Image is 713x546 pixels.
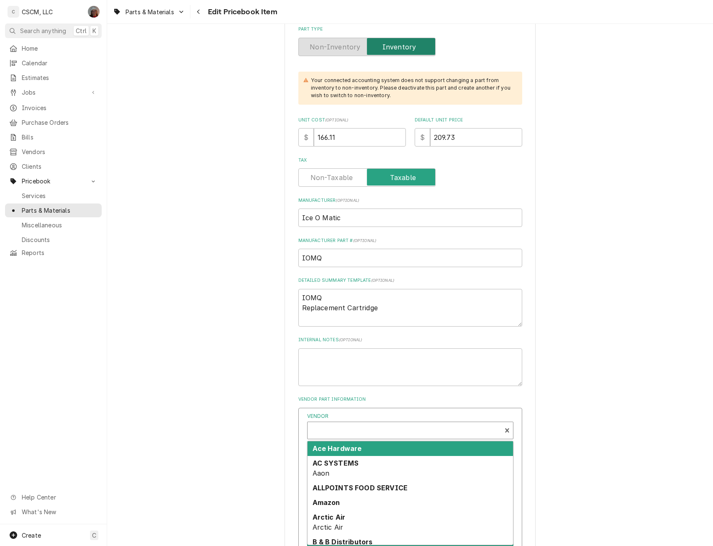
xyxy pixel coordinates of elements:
a: Miscellaneous [5,218,102,232]
label: Detailed Summary Template [298,277,522,284]
a: Discounts [5,233,102,247]
span: Aaon [313,469,330,477]
strong: B & B Distributors [313,538,373,546]
a: Parts & Materials [5,203,102,217]
div: Manufacturer Part # [298,237,522,267]
strong: Ace Hardware [313,444,362,453]
span: Edit Pricebook Item [205,6,277,18]
span: Create [22,532,41,539]
label: Vendor [307,412,513,420]
div: Dena Vecchetti's Avatar [88,6,100,18]
label: Part Type [298,26,522,33]
a: Services [5,189,102,203]
a: Vendors [5,145,102,159]
span: Pricebook [22,177,85,185]
div: Your connected accounting system does not support changing a part from inventory to non-inventory... [311,77,514,100]
button: Search anythingCtrlK [5,23,102,38]
span: Purchase Orders [22,118,97,127]
a: Estimates [5,71,102,85]
a: Reports [5,246,102,260]
span: Services [22,191,97,200]
span: Calendar [22,59,97,67]
span: Reports [22,248,97,257]
a: Home [5,41,102,55]
strong: Amazon [313,498,340,507]
div: $ [298,128,314,147]
a: Go to Help Center [5,490,102,504]
div: Manufacturer [298,197,522,227]
span: Miscellaneous [22,221,97,229]
div: Default Unit Price [415,117,522,147]
span: K [92,26,96,35]
label: Unit Cost [298,117,406,124]
div: DV [88,6,100,18]
a: Purchase Orders [5,116,102,129]
a: Go to Parts & Materials [110,5,188,19]
div: $ [415,128,430,147]
div: CSCM, LLC [22,8,53,16]
a: Go to Jobs [5,85,102,99]
span: Clients [22,162,97,171]
div: Tax [298,157,522,187]
span: Discounts [22,235,97,244]
span: ( optional ) [336,198,359,203]
label: Vendor Part Information [298,396,522,403]
span: ( optional ) [339,337,362,342]
div: Part Type [298,26,522,56]
span: Home [22,44,97,53]
div: Detailed Summary Template [298,277,522,326]
span: ( optional ) [371,278,395,283]
a: Clients [5,160,102,173]
span: Search anything [20,26,66,35]
label: Manufacturer [298,197,522,204]
strong: Arctic Air [313,513,346,521]
strong: ALLPOINTS FOOD SERVICE [313,484,408,492]
textarea: IOMQ Replacement Cartridge [298,289,522,327]
button: Navigate back [192,5,205,18]
span: Jobs [22,88,85,97]
span: Arctic Air [313,523,344,531]
span: Vendors [22,147,97,156]
label: Default Unit Price [415,117,522,124]
a: Bills [5,130,102,144]
span: What's New [22,507,97,516]
label: Internal Notes [298,337,522,343]
span: Help Center [22,493,97,502]
a: Go to What's New [5,505,102,519]
div: Internal Notes [298,337,522,386]
div: Unit Cost [298,117,406,147]
span: C [92,531,96,540]
span: ( optional ) [325,118,349,122]
label: Tax [298,157,522,164]
span: Estimates [22,73,97,82]
a: Calendar [5,56,102,70]
span: Ctrl [76,26,87,35]
span: Invoices [22,103,97,112]
a: Go to Pricebook [5,174,102,188]
label: Manufacturer Part # [298,237,522,244]
span: Parts & Materials [22,206,97,215]
div: C [8,6,19,18]
div: Vendor [307,412,513,439]
div: Vendor Part Cost Edit Form [307,412,513,517]
strong: AC SYSTEMS [313,459,359,467]
span: Parts & Materials [126,8,174,16]
span: ( optional ) [353,238,377,243]
div: Inventory [298,38,522,56]
a: Invoices [5,101,102,115]
span: Bills [22,133,97,142]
